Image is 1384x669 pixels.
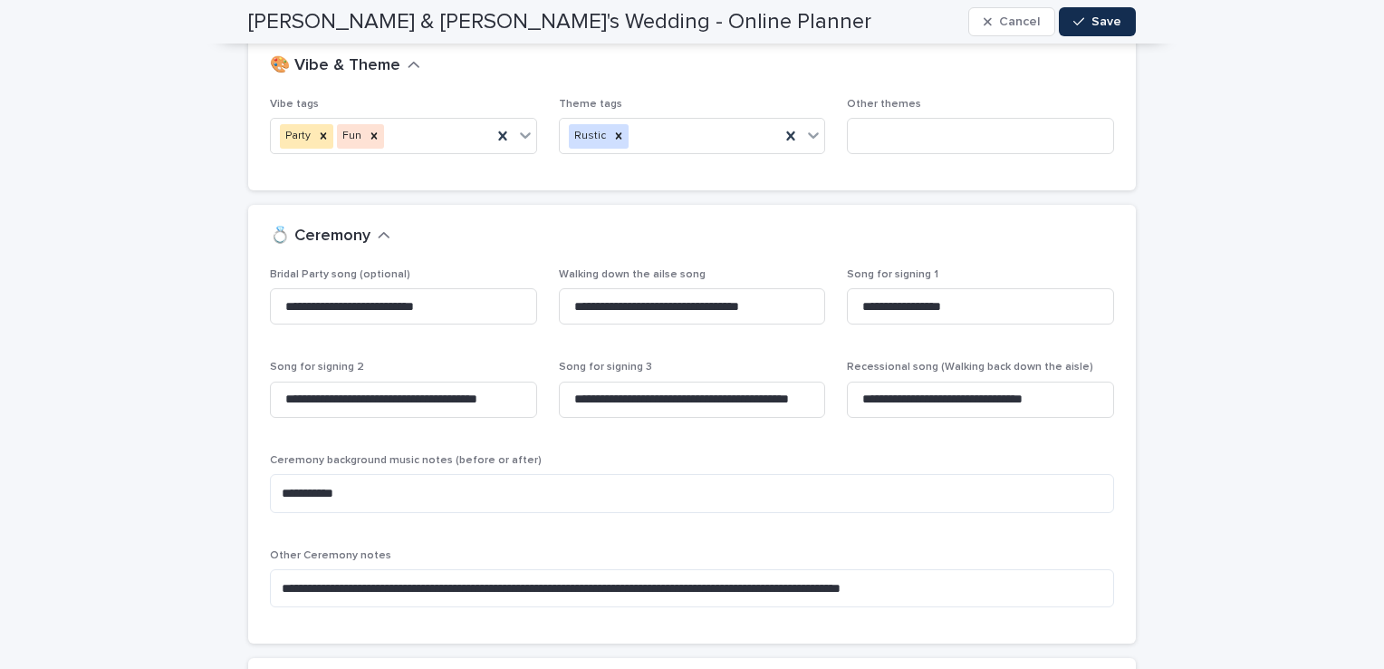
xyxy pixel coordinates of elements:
span: Song for signing 2 [270,362,364,373]
button: 💍 Ceremony [270,227,390,247]
span: Other themes [847,99,921,110]
span: Vibe tags [270,99,319,110]
div: Party [280,124,313,149]
span: Recessional song (Walking back down the aisle) [847,362,1093,373]
div: Fun [337,124,364,149]
span: Bridal Party song (optional) [270,269,410,280]
span: Song for signing 1 [847,269,938,280]
span: Other Ceremony notes [270,550,391,561]
span: Cancel [999,15,1040,28]
h2: [PERSON_NAME] & [PERSON_NAME]'s Wedding - Online Planner [248,9,871,35]
span: Theme tags [559,99,622,110]
button: Save [1059,7,1136,36]
button: 🎨 Vibe & Theme [270,56,420,76]
span: Walking down the ailse song [559,269,706,280]
span: Song for signing 3 [559,362,652,373]
h2: 💍 Ceremony [270,227,370,247]
h2: 🎨 Vibe & Theme [270,56,400,76]
span: Save [1091,15,1121,28]
button: Cancel [968,7,1055,36]
span: Ceremony background music notes (before or after) [270,455,542,466]
div: Rustic [569,124,609,149]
